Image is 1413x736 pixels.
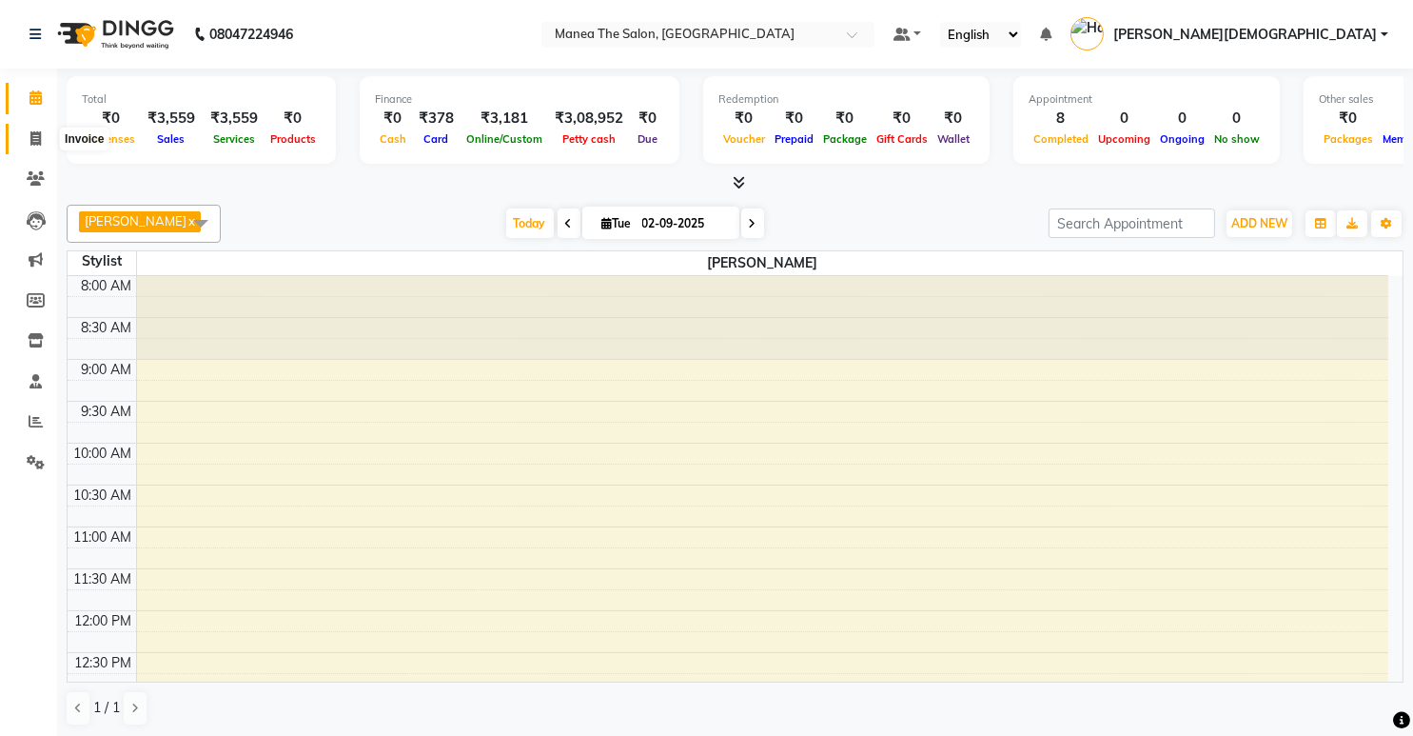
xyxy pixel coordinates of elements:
input: Search Appointment [1049,209,1215,238]
div: Appointment [1029,91,1265,108]
div: ₹0 [265,108,321,129]
span: Completed [1029,132,1093,146]
div: ₹0 [631,108,664,129]
div: ₹0 [82,108,140,129]
div: ₹0 [770,108,818,129]
span: Petty cash [558,132,620,146]
span: Packages [1319,132,1378,146]
span: Voucher [718,132,770,146]
span: Tue [598,216,637,230]
span: Services [208,132,260,146]
img: logo [49,8,179,61]
div: ₹0 [1319,108,1378,129]
span: Package [818,132,872,146]
div: ₹3,559 [203,108,265,129]
div: ₹378 [411,108,461,129]
div: Redemption [718,91,974,108]
div: ₹0 [818,108,872,129]
div: ₹3,08,952 [547,108,631,129]
div: ₹0 [872,108,932,129]
div: 12:00 PM [71,611,136,631]
div: ₹0 [718,108,770,129]
div: Stylist [68,251,136,271]
div: 8:00 AM [78,276,136,296]
div: 10:00 AM [70,444,136,464]
span: [PERSON_NAME] [137,251,1389,275]
div: 0 [1155,108,1209,129]
div: ₹3,559 [140,108,203,129]
span: Cash [375,132,411,146]
span: Upcoming [1093,132,1155,146]
img: Hari Krishna [1070,17,1104,50]
div: Invoice [60,128,108,150]
div: ₹0 [932,108,974,129]
div: 8 [1029,108,1093,129]
span: 1 / 1 [93,698,120,718]
div: 12:30 PM [71,653,136,673]
div: 0 [1093,108,1155,129]
div: 0 [1209,108,1265,129]
span: No show [1209,132,1265,146]
div: 11:00 AM [70,527,136,547]
div: 11:30 AM [70,569,136,589]
span: Due [633,132,662,146]
span: Gift Cards [872,132,932,146]
div: Total [82,91,321,108]
button: ADD NEW [1227,210,1292,237]
span: Card [420,132,454,146]
div: 8:30 AM [78,318,136,338]
span: [PERSON_NAME] [85,213,186,229]
input: 2025-09-02 [637,209,732,238]
span: Sales [153,132,190,146]
div: 9:00 AM [78,360,136,380]
span: Ongoing [1155,132,1209,146]
div: 10:30 AM [70,486,136,506]
span: ADD NEW [1231,216,1287,230]
span: Wallet [932,132,974,146]
span: Prepaid [770,132,818,146]
b: 08047224946 [209,8,293,61]
span: Online/Custom [461,132,547,146]
div: Finance [375,91,664,108]
span: [PERSON_NAME][DEMOGRAPHIC_DATA] [1113,25,1377,45]
div: ₹3,181 [461,108,547,129]
div: 9:30 AM [78,402,136,422]
div: ₹0 [375,108,411,129]
span: Today [506,209,554,238]
span: Products [265,132,321,146]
